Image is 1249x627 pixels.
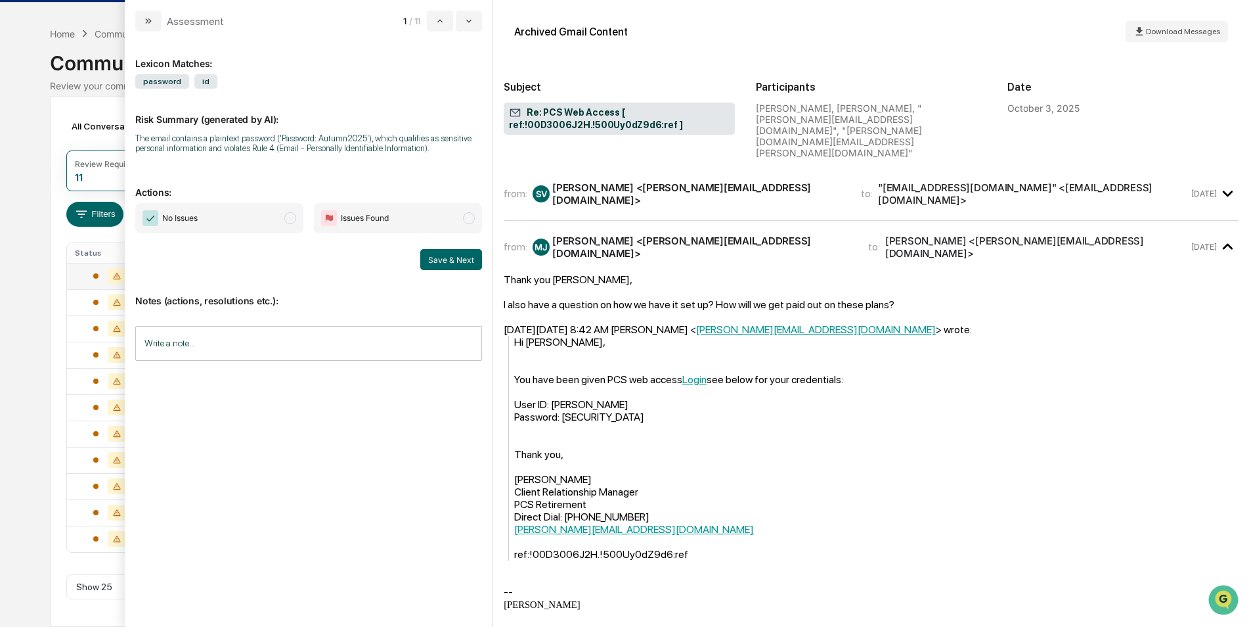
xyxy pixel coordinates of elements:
span: / 11 [409,16,424,26]
span: Data Lookup [26,191,83,204]
a: 🗄️Attestations [90,160,168,184]
div: Start new chat [45,101,215,114]
div: SV [533,185,550,202]
div: [PERSON_NAME] <[PERSON_NAME][EMAIL_ADDRESS][DOMAIN_NAME]> [552,181,845,206]
button: Start new chat [223,104,239,120]
span: Re: PCS Web Access [ ref:!00D3006J2H.!500Uy0dZ9d6:ref ] [509,106,730,131]
img: Flag [321,210,337,226]
a: [PERSON_NAME][EMAIL_ADDRESS][DOMAIN_NAME] [514,523,754,536]
th: Status [67,243,152,263]
span: id [194,74,217,89]
div: "[EMAIL_ADDRESS][DOMAIN_NAME]" <[EMAIL_ADDRESS][DOMAIN_NAME]> [878,181,1189,206]
div: All Conversations [66,116,165,137]
a: 🖐️Preclearance [8,160,90,184]
span: No Issues [162,212,198,225]
img: Checkmark [142,210,158,226]
span: from: [504,187,527,200]
div: Review Required [75,159,138,169]
p: How can we help? [13,28,239,49]
div: Archived Gmail Content [514,26,628,38]
span: Issues Found [341,212,389,225]
div: 🗄️ [95,167,106,177]
div: Hi [PERSON_NAME], You have been given PCS web access see below for your credentials: User ID: [PE... [514,336,1238,561]
div: Communications Archive [95,28,201,39]
button: Download Messages [1126,21,1228,42]
span: 1 [403,16,406,26]
div: Communications Archive [50,41,1199,75]
p: Notes (actions, resolutions etc.): [135,279,482,306]
a: 🔎Data Lookup [8,185,88,209]
time: Thursday, October 2, 2025 at 9:42:08 AM [1191,189,1217,198]
div: 11 [75,172,83,183]
a: [PERSON_NAME][EMAIL_ADDRESS][DOMAIN_NAME] [696,323,936,336]
button: Save & Next [420,249,482,270]
div: [PERSON_NAME] <[PERSON_NAME][EMAIL_ADDRESS][DOMAIN_NAME]> [885,235,1189,260]
span: Download Messages [1146,27,1220,36]
span: to: [868,241,880,253]
div: Review your communication records across channels [50,80,1199,91]
span: Attestations [108,166,163,179]
div: [DATE][DATE] 8:42 AM [PERSON_NAME] < > wrote: [504,323,1238,336]
div: I also have a question on how we have it set up? How will we get paid out on these plans? [504,298,1238,311]
button: Filters [66,202,123,227]
div: Thank you [PERSON_NAME], [504,273,1238,311]
h2: Subject [504,81,735,93]
p: Risk Summary (generated by AI): [135,98,482,125]
div: The email contains a plaintext password ('Password: Autumn2025'), which qualifies as sensitive pe... [135,133,482,153]
div: October 3, 2025 [1007,103,1080,114]
a: Powered byPylon [93,222,159,233]
h2: Date [1007,81,1238,93]
div: MJ [533,239,550,256]
span: Pylon [131,223,159,233]
div: Lexicon Matches: [135,42,482,69]
span: password [135,74,189,89]
a: Login [682,373,707,386]
img: 1746055101610-c473b297-6a78-478c-a979-82029cc54cd1 [13,101,37,124]
div: Home [50,28,75,39]
div: [PERSON_NAME], [PERSON_NAME], "[PERSON_NAME][EMAIL_ADDRESS][DOMAIN_NAME]", "[PERSON_NAME][DOMAIN_... [756,103,987,158]
span: to: [861,187,873,200]
div: 🖐️ [13,167,24,177]
p: Actions: [135,171,482,198]
div: 🔎 [13,192,24,202]
span: -- [504,586,513,598]
div: [PERSON_NAME] <[PERSON_NAME][EMAIL_ADDRESS][DOMAIN_NAME]> [552,235,852,260]
h2: Participants [756,81,987,93]
span: from: [504,241,527,253]
span: Preclearance [26,166,85,179]
iframe: Open customer support [1207,584,1242,619]
div: We're available if you need us! [45,114,166,124]
div: Assessment [167,15,224,28]
time: Thursday, October 2, 2025 at 11:26:22 AM [1191,242,1217,252]
span: [PERSON_NAME] [504,599,580,610]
